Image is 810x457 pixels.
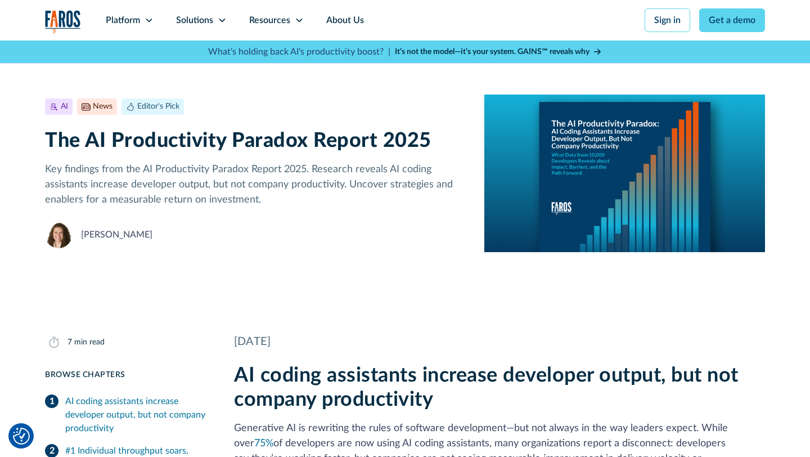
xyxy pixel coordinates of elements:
[45,390,207,440] a: AI coding assistants increase developer output, but not company productivity
[81,228,152,241] div: [PERSON_NAME]
[45,162,466,208] p: Key findings from the AI Productivity Paradox Report 2025. Research reveals AI coding assistants ...
[484,95,765,252] img: A report cover on a blue background. The cover reads:The AI Productivity Paradox: AI Coding Assis...
[45,221,72,248] img: Neely Dunlap
[249,14,290,27] div: Resources
[45,129,466,153] h1: The AI Productivity Paradox Report 2025
[65,395,207,435] div: AI coding assistants increase developer output, but not company productivity
[45,10,81,33] a: home
[67,337,72,348] div: 7
[45,369,207,381] div: Browse Chapters
[208,45,390,59] p: What's holding back AI's productivity boost? |
[234,333,765,350] div: [DATE]
[395,46,602,58] a: It’s not the model—it’s your system. GAINS™ reveals why
[395,48,589,56] strong: It’s not the model—it’s your system. GAINS™ reveals why
[74,337,105,348] div: min read
[234,364,765,412] h2: AI coding assistants increase developer output, but not company productivity
[13,428,30,445] img: Revisit consent button
[645,8,690,32] a: Sign in
[254,438,273,449] a: 75%
[93,101,112,113] div: News
[137,101,179,113] div: Editor's Pick
[13,428,30,445] button: Cookie Settings
[176,14,213,27] div: Solutions
[61,101,68,113] div: AI
[45,10,81,33] img: Logo of the analytics and reporting company Faros.
[106,14,140,27] div: Platform
[699,8,765,32] a: Get a demo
